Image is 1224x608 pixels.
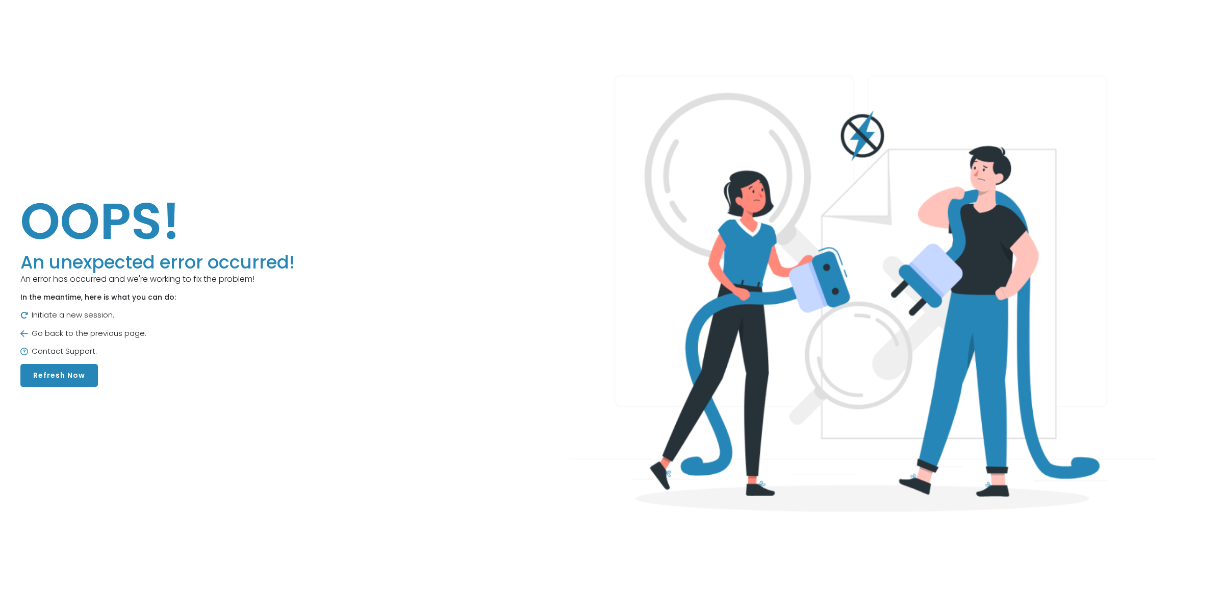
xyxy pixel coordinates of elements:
[20,309,295,321] p: Initiate a new session.
[20,292,295,303] p: In the meantime, here is what you can do:
[20,190,295,252] h1: OOPS!
[20,273,295,285] p: An error has occurred and we're working to fix the problem!
[20,328,295,339] p: Go back to the previous page.
[20,364,98,387] button: Refresh Now
[20,346,295,357] p: Contact Support.
[20,252,295,273] h3: An unexpected error occurred!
